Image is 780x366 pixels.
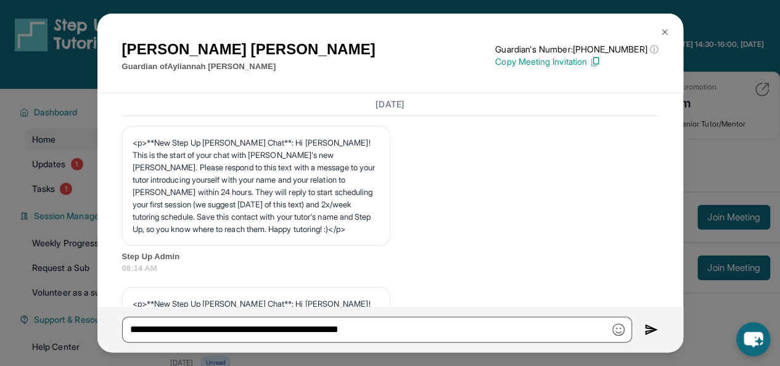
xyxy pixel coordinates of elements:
[133,136,380,235] p: <p>**New Step Up [PERSON_NAME] Chat**: Hi [PERSON_NAME]! This is the start of your chat with [PER...
[644,322,659,337] img: Send icon
[495,43,658,56] p: Guardian's Number: [PHONE_NUMBER]
[495,56,658,68] p: Copy Meeting Invitation
[122,251,659,263] span: Step Up Admin
[589,56,601,67] img: Copy Icon
[660,27,670,37] img: Close Icon
[649,43,658,56] span: ⓘ
[122,60,376,73] p: Guardian of Ayliannah [PERSON_NAME]
[736,322,770,356] button: chat-button
[612,323,625,336] img: Emoji
[122,262,659,275] span: 08:14 AM
[122,98,659,110] h3: [DATE]
[122,38,376,60] h1: [PERSON_NAME] [PERSON_NAME]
